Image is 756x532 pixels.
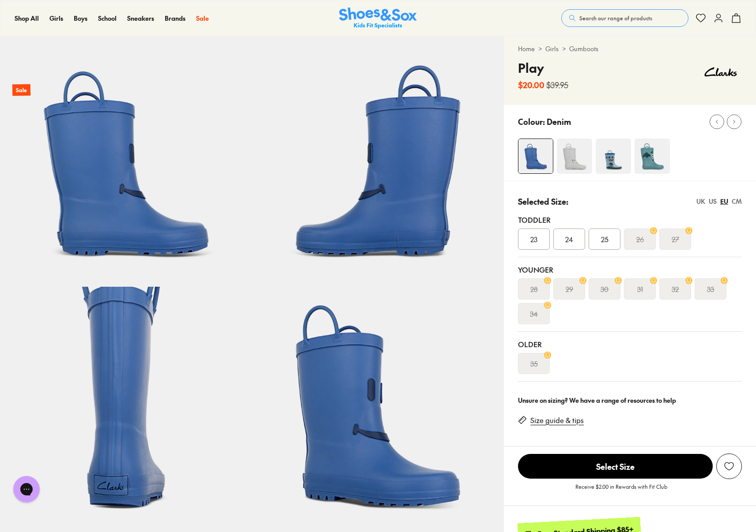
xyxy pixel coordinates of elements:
[518,195,568,207] p: Selected Size:
[518,453,713,479] button: Select Size
[530,234,537,244] span: 23
[518,396,742,405] div: Unsure on sizing? We have a range of resources to help
[575,483,667,498] p: Receive $2.00 in Rewards with Fit Club
[15,14,39,23] a: Shop All
[165,14,185,23] a: Brands
[9,473,44,506] iframe: Gorgias live chat messenger
[339,7,417,29] img: SNS_Logo_Responsive.svg
[518,44,742,53] div: > >
[518,59,568,77] h4: Play
[530,284,538,294] s: 28
[696,197,705,206] div: UK
[635,139,670,174] img: 4-481784_1
[518,44,535,53] a: Home
[569,44,598,53] a: Gumboots
[530,308,538,319] s: 34
[530,416,584,425] a: Size guide & tips
[699,59,742,85] img: Vendor logo
[545,44,559,53] a: Girls
[12,84,30,96] p: Sale
[518,116,545,127] p: Colour:
[518,264,742,275] div: Younger
[547,116,571,127] p: Denim
[601,284,609,294] s: 30
[49,14,63,23] a: Girls
[561,9,688,27] button: Search our range of products
[546,79,568,91] s: $39.95
[557,139,592,174] img: 4-481772_1
[637,284,643,294] s: 31
[601,234,609,244] span: 25
[709,197,717,206] div: US
[672,234,679,244] s: 27
[720,197,728,206] div: EU
[74,14,87,23] a: Boys
[98,14,117,23] a: School
[636,234,644,244] s: 26
[518,214,742,225] div: Toddler
[252,35,504,287] img: 6-481768_1
[579,14,652,22] span: Search our range of products
[716,453,742,479] button: Add to Wishlist
[127,14,154,23] a: Sneakers
[707,284,714,294] s: 33
[732,197,742,206] div: CM
[565,234,573,244] span: 24
[566,284,573,294] s: 29
[339,7,417,29] a: Shoes & Sox
[196,14,209,23] a: Sale
[518,339,742,349] div: Older
[596,139,631,174] img: 4-469020_1
[530,358,538,369] s: 35
[672,284,679,294] s: 32
[518,139,553,173] img: 4-481766_1
[518,79,544,91] b: $20.00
